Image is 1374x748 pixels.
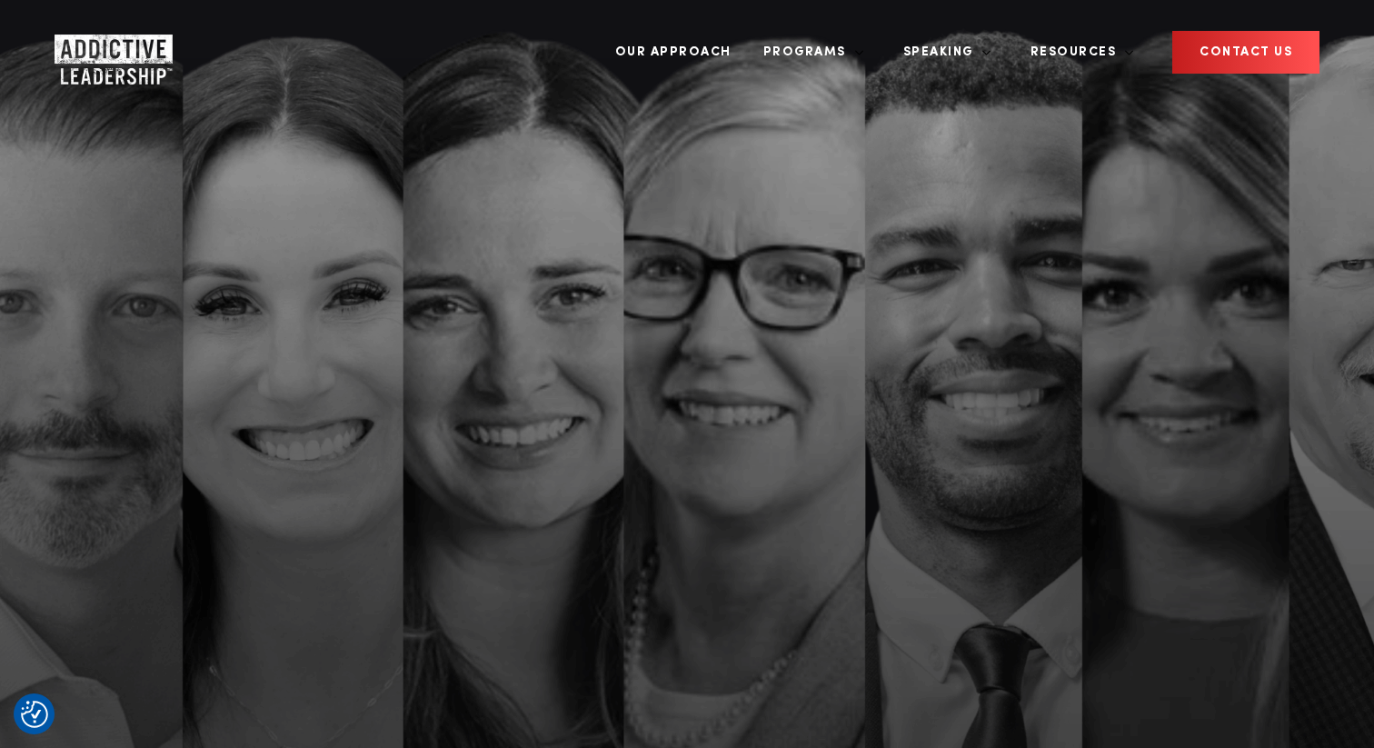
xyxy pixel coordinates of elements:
a: Speaking [890,18,991,86]
a: Programs [750,18,864,86]
a: Resources [1017,18,1135,86]
a: Home [55,35,164,71]
a: Our Approach [602,18,745,86]
button: Consent Preferences [21,701,48,728]
a: CONTACT US [1172,31,1319,74]
img: Revisit consent button [21,701,48,728]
